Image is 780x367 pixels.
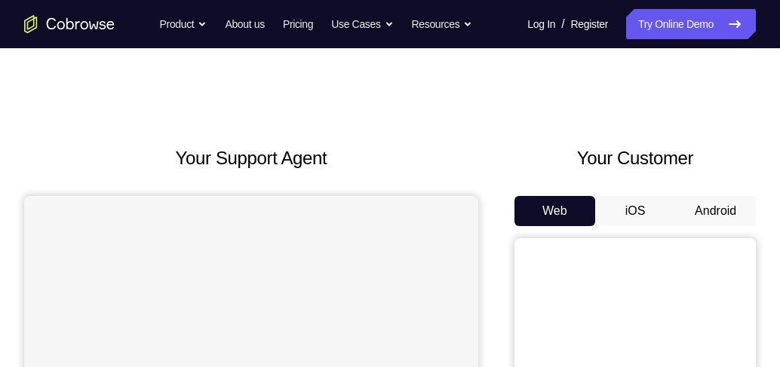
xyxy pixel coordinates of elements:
[571,9,608,39] a: Register
[331,9,393,39] button: Use Cases
[595,196,676,226] button: iOS
[527,9,555,39] a: Log In
[412,9,473,39] button: Resources
[225,9,264,39] a: About us
[675,196,756,226] button: Android
[626,9,756,39] a: Try Online Demo
[24,15,115,33] a: Go to the home page
[160,9,207,39] button: Product
[24,145,478,172] h2: Your Support Agent
[514,196,595,226] button: Web
[283,9,313,39] a: Pricing
[514,145,756,172] h2: Your Customer
[561,15,564,33] span: /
